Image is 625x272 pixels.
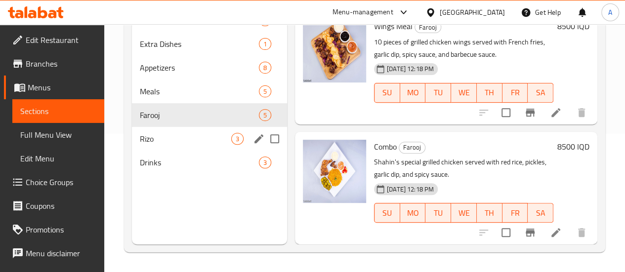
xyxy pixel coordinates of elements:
[12,147,104,170] a: Edit Menu
[26,176,96,188] span: Choice Groups
[404,206,422,220] span: MO
[132,151,287,174] div: Drinks3
[4,194,104,218] a: Coupons
[259,63,271,73] span: 8
[481,206,499,220] span: TH
[532,206,549,220] span: SA
[20,129,96,141] span: Full Menu View
[451,83,477,103] button: WE
[140,133,231,145] span: Rizo
[451,203,477,223] button: WE
[303,19,366,82] img: Wings Meal
[404,85,422,100] span: MO
[506,206,524,220] span: FR
[251,131,266,146] button: edit
[429,206,447,220] span: TU
[570,221,593,244] button: delete
[415,21,441,33] div: Farooj
[378,85,396,100] span: SU
[455,85,473,100] span: WE
[26,34,96,46] span: Edit Restaurant
[374,139,397,154] span: Combo
[374,83,400,103] button: SU
[4,170,104,194] a: Choice Groups
[132,4,287,178] nav: Menu sections
[378,206,396,220] span: SU
[496,102,516,123] span: Select to update
[132,32,287,56] div: Extra Dishes1
[557,140,589,154] h6: 8500 IQD
[399,142,425,153] span: Farooj
[140,109,259,121] span: Farooj
[140,38,259,50] span: Extra Dishes
[425,203,451,223] button: TU
[550,107,562,118] a: Edit menu item
[140,156,259,168] span: Drinks
[259,87,271,96] span: 5
[20,153,96,164] span: Edit Menu
[259,109,271,121] div: items
[481,85,499,100] span: TH
[26,247,96,259] span: Menu disclaimer
[528,203,553,223] button: SA
[4,76,104,99] a: Menus
[20,105,96,117] span: Sections
[259,158,271,167] span: 3
[518,101,542,124] button: Branch-specific-item
[425,83,451,103] button: TU
[400,83,426,103] button: MO
[26,200,96,212] span: Coupons
[333,6,393,18] div: Menu-management
[502,83,528,103] button: FR
[383,64,438,74] span: [DATE] 12:18 PM
[132,127,287,151] div: Rizo3edit
[26,224,96,235] span: Promotions
[532,85,549,100] span: SA
[259,39,271,49] span: 1
[303,140,366,203] img: Combo
[383,185,438,194] span: [DATE] 12:18 PM
[12,99,104,123] a: Sections
[132,79,287,103] div: Meals5
[4,28,104,52] a: Edit Restaurant
[570,101,593,124] button: delete
[455,206,473,220] span: WE
[528,83,553,103] button: SA
[557,19,589,33] h6: 8500 IQD
[140,62,259,74] span: Appetizers
[518,221,542,244] button: Branch-specific-item
[440,7,505,18] div: [GEOGRAPHIC_DATA]
[140,85,259,97] span: Meals
[26,58,96,70] span: Branches
[399,142,425,154] div: Farooj
[374,36,553,61] p: 10 pieces of grilled chicken wings served with French fries, garlic dip, spicy sauce, and barbecu...
[132,56,287,79] div: Appetizers8
[477,203,502,223] button: TH
[496,222,516,243] span: Select to update
[608,7,612,18] span: A
[259,111,271,120] span: 5
[477,83,502,103] button: TH
[232,134,243,144] span: 3
[132,103,287,127] div: Farooj5
[259,38,271,50] div: items
[502,203,528,223] button: FR
[429,85,447,100] span: TU
[4,52,104,76] a: Branches
[259,156,271,168] div: items
[415,22,441,33] span: Farooj
[259,85,271,97] div: items
[400,203,426,223] button: MO
[506,85,524,100] span: FR
[4,241,104,265] a: Menu disclaimer
[231,133,244,145] div: items
[550,227,562,238] a: Edit menu item
[12,123,104,147] a: Full Menu View
[374,156,553,181] p: Shahin's special grilled chicken served with red rice, pickles, garlic dip, and spicy sauce.
[4,218,104,241] a: Promotions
